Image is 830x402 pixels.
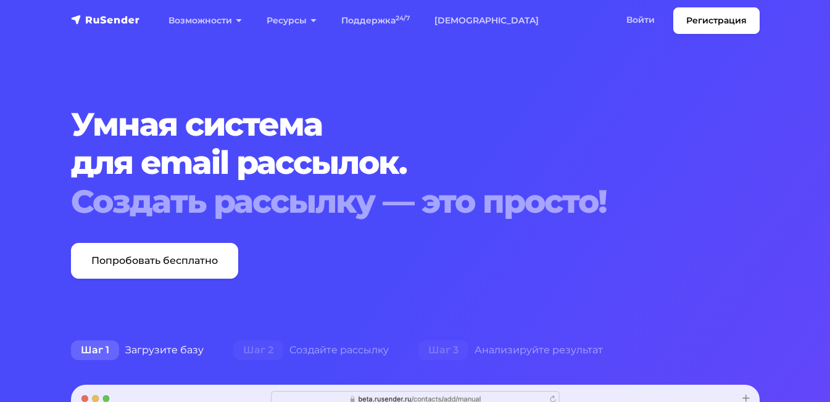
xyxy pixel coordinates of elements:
sup: 24/7 [396,14,410,22]
img: RuSender [71,14,140,26]
div: Создайте рассылку [218,338,404,363]
span: Шаг 2 [233,340,283,360]
div: Анализируйте результат [404,338,618,363]
a: Возможности [156,8,254,33]
a: Поддержка24/7 [329,8,422,33]
div: Создать рассылку — это просто! [71,183,760,221]
h1: Умная система для email рассылок. [71,105,760,221]
span: Шаг 1 [71,340,119,360]
span: Шаг 3 [418,340,468,360]
a: Войти [614,7,667,33]
a: Попробовать бесплатно [71,243,238,279]
a: [DEMOGRAPHIC_DATA] [422,8,551,33]
div: Загрузите базу [56,338,218,363]
a: Ресурсы [254,8,329,33]
a: Регистрация [673,7,760,34]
